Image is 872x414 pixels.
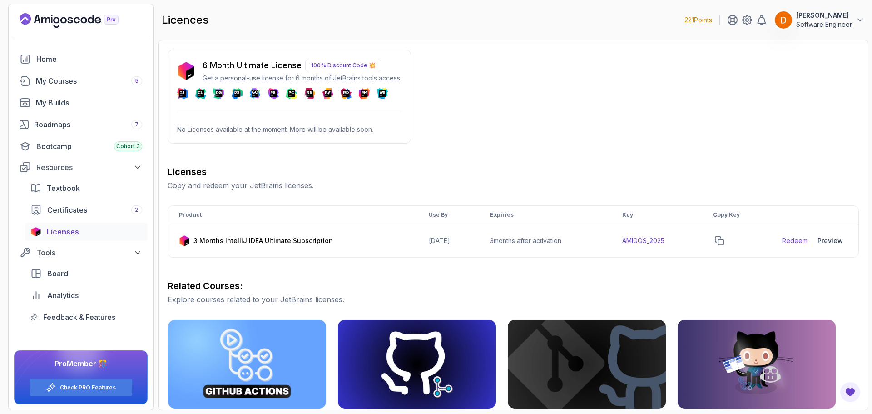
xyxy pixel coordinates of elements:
[418,224,479,258] td: [DATE]
[25,264,148,283] a: board
[14,159,148,175] button: Resources
[678,320,836,409] img: GitHub Toolkit card
[168,165,859,178] h3: Licenses
[47,226,79,237] span: Licenses
[168,320,326,409] img: CI/CD with GitHub Actions card
[611,206,702,224] th: Key
[684,15,712,25] p: 221 Points
[817,236,843,245] div: Preview
[47,268,68,279] span: Board
[203,74,401,83] p: Get a personal-use license for 6 months of JetBrains tools access.
[774,11,865,29] button: user profile image[PERSON_NAME]Software Engineer
[611,224,702,258] td: AMIGOS_2025
[25,286,148,304] a: analytics
[775,11,792,29] img: user profile image
[47,183,80,194] span: Textbook
[713,234,726,247] button: copy-button
[162,13,208,27] h2: licences
[14,72,148,90] a: courses
[36,97,142,108] div: My Builds
[25,308,148,326] a: feedback
[203,59,302,72] p: 6 Month Ultimate License
[25,223,148,241] a: licenses
[796,11,852,20] p: [PERSON_NAME]
[168,294,859,305] p: Explore courses related to your JetBrains licenses.
[813,232,847,250] button: Preview
[177,62,195,80] img: jetbrains icon
[36,54,142,65] div: Home
[168,180,859,191] p: Copy and redeem your JetBrains licenses.
[338,320,496,409] img: Git for Professionals card
[508,320,666,409] img: Git & GitHub Fundamentals card
[193,236,333,245] p: 3 Months IntelliJ IDEA Ultimate Subscription
[60,384,116,391] a: Check PRO Features
[177,125,401,134] p: No Licenses available at the moment. More will be available soon.
[179,235,190,246] img: jetbrains icon
[305,60,381,71] p: 100% Discount Code 💥
[14,137,148,155] a: bootcamp
[36,247,142,258] div: Tools
[479,224,611,258] td: 3 months after activation
[796,20,852,29] p: Software Engineer
[168,279,859,292] h3: Related Courses:
[116,143,140,150] span: Cohort 3
[135,77,139,85] span: 5
[30,227,41,236] img: jetbrains icon
[36,141,142,152] div: Bootcamp
[14,115,148,134] a: roadmaps
[25,201,148,219] a: certificates
[36,75,142,86] div: My Courses
[36,162,142,173] div: Resources
[135,121,139,128] span: 7
[168,206,418,224] th: Product
[418,206,479,224] th: Use By
[25,179,148,197] a: textbook
[29,378,133,397] button: Check PRO Features
[20,13,139,28] a: Landing page
[14,244,148,261] button: Tools
[34,119,142,130] div: Roadmaps
[14,94,148,112] a: builds
[782,236,808,245] a: Redeem
[47,205,87,215] span: Certificates
[14,50,148,68] a: home
[839,381,861,403] button: Open Feedback Button
[135,206,139,214] span: 2
[479,206,611,224] th: Expiries
[702,206,771,224] th: Copy Key
[43,312,115,323] span: Feedback & Features
[47,290,79,301] span: Analytics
